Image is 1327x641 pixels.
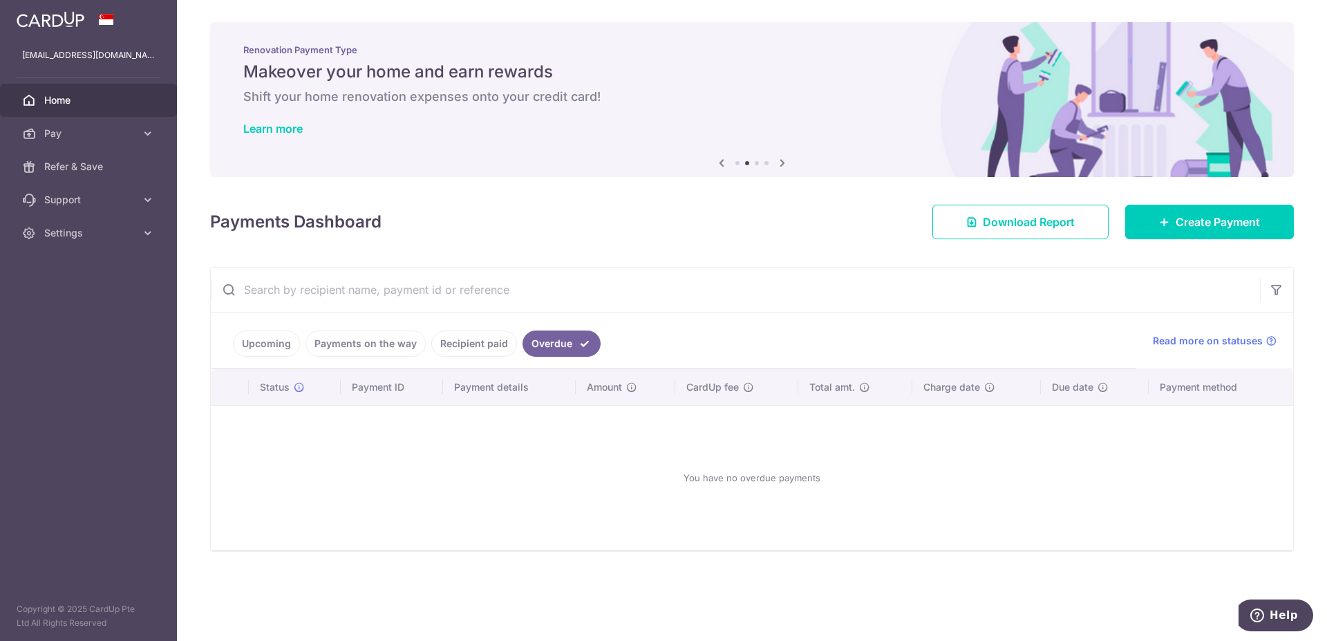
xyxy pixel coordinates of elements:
[1149,369,1293,405] th: Payment method
[211,268,1260,312] input: Search by recipient name, payment id or reference
[227,417,1277,539] div: You have no overdue payments
[932,205,1109,239] a: Download Report
[44,93,135,107] span: Home
[1125,205,1294,239] a: Create Payment
[1153,334,1263,348] span: Read more on statuses
[243,61,1261,83] h5: Makeover your home and earn rewards
[809,380,855,394] span: Total amt.
[587,380,622,394] span: Amount
[210,210,382,234] h4: Payments Dashboard
[22,48,155,62] p: [EMAIL_ADDRESS][DOMAIN_NAME]
[686,380,739,394] span: CardUp fee
[210,22,1294,177] img: Renovation banner
[523,331,601,357] a: Overdue
[1052,380,1093,394] span: Due date
[44,127,135,140] span: Pay
[431,331,517,357] a: Recipient paid
[923,380,980,394] span: Charge date
[233,331,300,357] a: Upcoming
[1153,334,1277,348] a: Read more on statuses
[1176,214,1260,230] span: Create Payment
[44,193,135,207] span: Support
[983,214,1075,230] span: Download Report
[305,331,426,357] a: Payments on the way
[443,369,576,405] th: Payment details
[243,44,1261,55] p: Renovation Payment Type
[44,226,135,240] span: Settings
[260,380,290,394] span: Status
[243,89,1261,105] h6: Shift your home renovation expenses onto your credit card!
[44,160,135,174] span: Refer & Save
[341,369,443,405] th: Payment ID
[17,11,84,28] img: CardUp
[1239,600,1313,634] iframe: Opens a widget where you can find more information
[243,122,303,136] a: Learn more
